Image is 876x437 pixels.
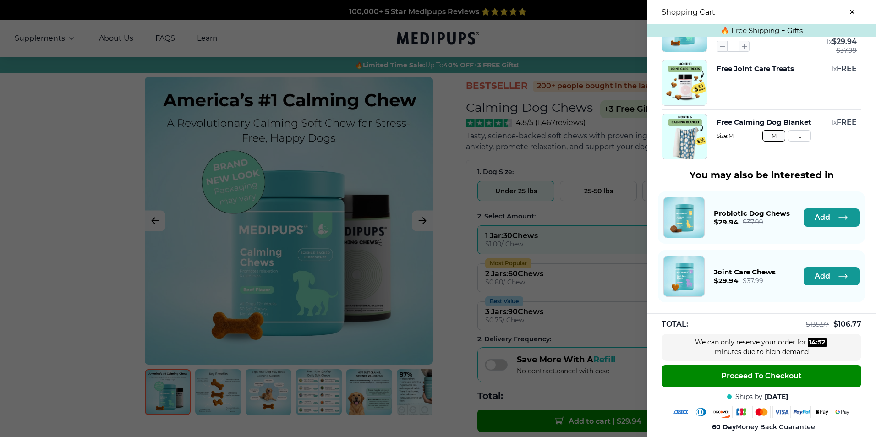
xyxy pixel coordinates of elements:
[813,406,831,418] img: apple
[836,47,857,54] span: $ 37.99
[662,8,715,16] h3: Shopping Cart
[837,118,857,126] span: FREE
[721,26,803,35] span: 🔥 Free Shipping + Gifts
[717,117,811,127] button: Free Calming Dog Blanket
[662,319,688,329] span: TOTAL:
[714,276,738,285] span: $ 29.94
[663,256,705,297] a: Joint Care Chews
[714,268,776,276] span: Joint Care Chews
[714,218,738,226] span: $ 29.94
[843,3,861,21] button: close-cart
[806,320,829,328] span: $ 135.97
[809,338,816,347] div: 14
[712,423,736,431] strong: 60 Day
[833,320,861,328] span: $ 106.77
[788,130,811,142] button: L
[664,197,704,238] img: Probiotic Dog Chews
[663,197,705,238] a: Probiotic Dog Chews
[833,406,851,418] img: google
[712,423,815,432] span: Money Back Guarantee
[721,371,802,381] span: Proceed To Checkout
[662,60,707,105] img: Free Joint Care Treats
[772,406,791,418] img: visa
[743,277,763,285] span: $ 37.99
[743,218,763,226] span: $ 37.99
[815,272,830,281] span: Add
[717,132,857,139] span: Size: M
[664,256,704,296] img: Joint Care Chews
[712,406,730,418] img: discover
[815,213,830,222] span: Add
[804,208,860,227] button: Add
[837,64,857,73] span: FREE
[818,338,825,347] div: 52
[714,209,790,226] a: Probiotic Dog Chews$29.94$37.99
[752,406,771,418] img: mastercard
[717,64,794,74] button: Free Joint Care Treats
[804,267,860,285] button: Add
[662,114,707,159] img: Free Calming Dog Blanket
[831,118,837,126] span: 1 x
[658,169,865,180] h3: You may also be interested in
[832,37,857,46] span: $ 29.94
[762,130,785,142] button: M
[793,406,811,418] img: paypal
[831,65,837,73] span: 1 x
[735,393,762,401] span: Ships by
[692,406,710,418] img: diners-club
[693,338,830,357] div: We can only reserve your order for minutes due to high demand
[714,268,776,285] a: Joint Care Chews$29.94$37.99
[808,338,827,347] div: :
[732,406,750,418] img: jcb
[714,209,790,218] span: Probiotic Dog Chews
[827,38,832,46] span: 1 x
[765,393,788,401] span: [DATE]
[672,406,690,418] img: amex
[662,365,861,387] button: Proceed To Checkout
